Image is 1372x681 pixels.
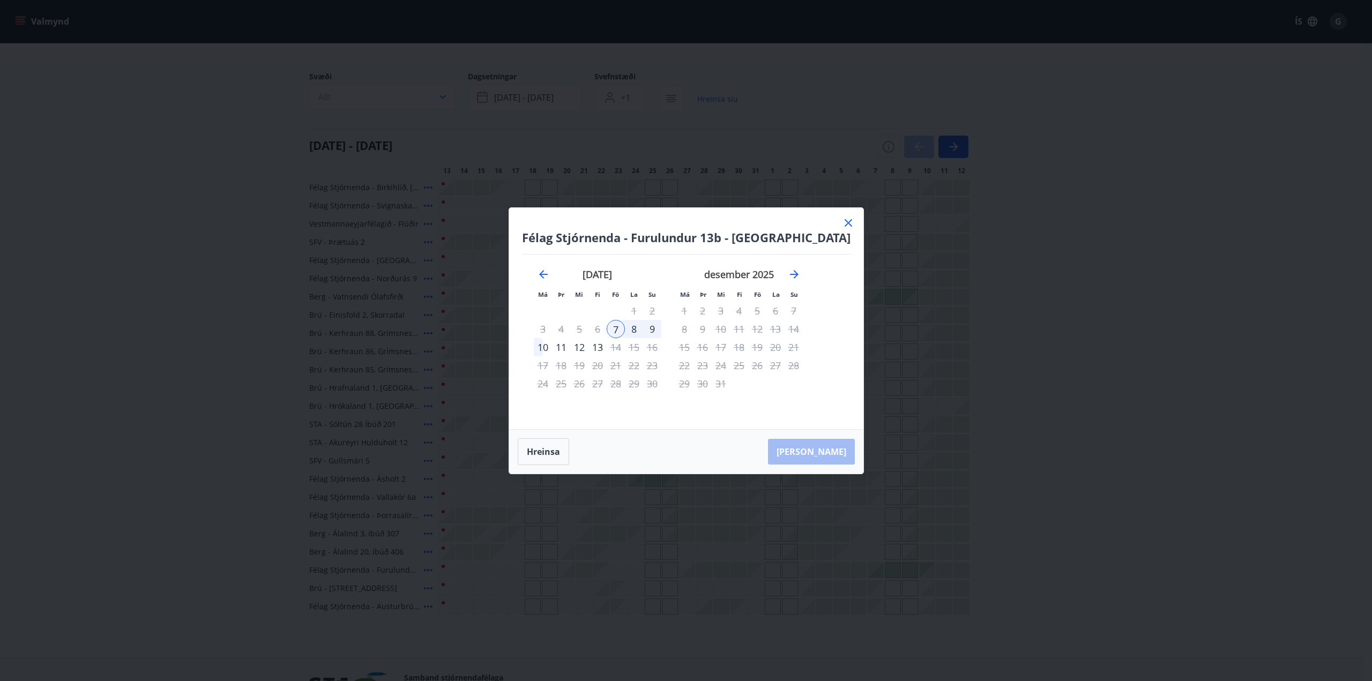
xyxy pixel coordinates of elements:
[518,438,569,465] button: Hreinsa
[766,356,785,375] td: Not available. laugardagur, 27. desember 2025
[570,338,588,356] td: Choose miðvikudagur, 12. nóvember 2025 as your check-out date. It’s available.
[694,356,712,375] td: Not available. þriðjudagur, 23. desember 2025
[588,375,607,393] td: Not available. fimmtudagur, 27. nóvember 2025
[712,356,730,375] td: Not available. miðvikudagur, 24. desember 2025
[766,320,785,338] td: Not available. laugardagur, 13. desember 2025
[675,375,694,393] td: Not available. mánudagur, 29. desember 2025
[552,375,570,393] td: Not available. þriðjudagur, 25. nóvember 2025
[648,290,656,298] small: Su
[694,375,712,393] td: Not available. þriðjudagur, 30. desember 2025
[588,338,607,356] div: Aðeins útritun í boði
[552,338,570,356] td: Choose þriðjudagur, 11. nóvember 2025 as your check-out date. It’s available.
[522,255,816,416] div: Calendar
[534,320,552,338] td: Not available. mánudagur, 3. nóvember 2025
[680,290,690,298] small: Má
[588,320,607,338] td: Not available. fimmtudagur, 6. nóvember 2025
[675,302,694,320] td: Not available. mánudagur, 1. desember 2025
[570,356,588,375] td: Not available. miðvikudagur, 19. nóvember 2025
[588,356,607,375] td: Not available. fimmtudagur, 20. nóvember 2025
[675,338,694,356] td: Not available. mánudagur, 15. desember 2025
[612,290,619,298] small: Fö
[570,338,588,356] div: 12
[643,375,661,393] td: Not available. sunnudagur, 30. nóvember 2025
[748,302,766,320] td: Not available. föstudagur, 5. desember 2025
[625,320,643,338] div: 8
[712,338,730,356] td: Not available. miðvikudagur, 17. desember 2025
[730,356,748,375] td: Not available. fimmtudagur, 25. desember 2025
[538,290,548,298] small: Má
[643,356,661,375] td: Not available. sunnudagur, 23. nóvember 2025
[788,268,801,281] div: Move forward to switch to the next month.
[791,290,798,298] small: Su
[534,338,552,356] div: 10
[737,290,742,298] small: Fi
[748,320,766,338] td: Not available. föstudagur, 12. desember 2025
[694,320,712,338] td: Not available. þriðjudagur, 9. desember 2025
[570,320,588,338] td: Not available. miðvikudagur, 5. nóvember 2025
[785,338,803,356] td: Not available. sunnudagur, 21. desember 2025
[625,338,643,356] td: Not available. laugardagur, 15. nóvember 2025
[675,356,694,375] td: Not available. mánudagur, 22. desember 2025
[748,320,766,338] div: Aðeins útritun í boði
[552,356,570,375] td: Not available. þriðjudagur, 18. nóvember 2025
[630,290,638,298] small: La
[588,338,607,356] td: Choose fimmtudagur, 13. nóvember 2025 as your check-out date. It’s available.
[730,338,748,356] td: Not available. fimmtudagur, 18. desember 2025
[607,356,625,375] td: Not available. föstudagur, 21. nóvember 2025
[607,320,625,338] div: 7
[643,320,661,338] div: 9
[607,320,625,338] td: Selected as start date. föstudagur, 7. nóvember 2025
[575,290,583,298] small: Mi
[785,302,803,320] td: Not available. sunnudagur, 7. desember 2025
[785,320,803,338] td: Not available. sunnudagur, 14. desember 2025
[730,302,748,320] td: Not available. fimmtudagur, 4. desember 2025
[552,338,570,356] div: 11
[583,268,612,281] strong: [DATE]
[607,375,625,393] div: Aðeins útritun í boði
[625,375,643,393] td: Not available. laugardagur, 29. nóvember 2025
[675,356,694,375] div: Aðeins útritun í boði
[748,338,766,356] td: Not available. föstudagur, 19. desember 2025
[537,268,550,281] div: Move backward to switch to the previous month.
[748,356,766,375] td: Not available. föstudagur, 26. desember 2025
[730,320,748,338] td: Not available. fimmtudagur, 11. desember 2025
[522,229,851,245] h4: Félag Stjórnenda - Furulundur 13b - [GEOGRAPHIC_DATA]
[712,302,730,320] td: Not available. miðvikudagur, 3. desember 2025
[643,302,661,320] td: Not available. sunnudagur, 2. nóvember 2025
[625,356,643,375] td: Not available. laugardagur, 22. nóvember 2025
[643,338,661,356] td: Not available. sunnudagur, 16. nóvember 2025
[700,290,706,298] small: Þr
[675,320,694,338] td: Not available. mánudagur, 8. desember 2025
[785,356,803,375] td: Not available. sunnudagur, 28. desember 2025
[704,268,774,281] strong: desember 2025
[772,290,780,298] small: La
[766,302,785,320] td: Not available. laugardagur, 6. desember 2025
[712,375,730,393] td: Not available. miðvikudagur, 31. desember 2025
[607,338,625,356] td: Not available. föstudagur, 14. nóvember 2025
[534,338,552,356] td: Choose mánudagur, 10. nóvember 2025 as your check-out date. It’s available.
[534,356,552,375] td: Not available. mánudagur, 17. nóvember 2025
[643,320,661,338] td: Choose sunnudagur, 9. nóvember 2025 as your check-out date. It’s available.
[694,338,712,356] td: Not available. þriðjudagur, 16. desember 2025
[595,290,600,298] small: Fi
[552,320,570,338] td: Not available. þriðjudagur, 4. nóvember 2025
[754,290,761,298] small: Fö
[625,320,643,338] td: Choose laugardagur, 8. nóvember 2025 as your check-out date. It’s available.
[766,338,785,356] td: Not available. laugardagur, 20. desember 2025
[712,320,730,338] td: Not available. miðvikudagur, 10. desember 2025
[694,302,712,320] td: Not available. þriðjudagur, 2. desember 2025
[717,290,725,298] small: Mi
[625,302,643,320] td: Not available. laugardagur, 1. nóvember 2025
[534,375,552,393] td: Not available. mánudagur, 24. nóvember 2025
[607,375,625,393] td: Not available. föstudagur, 28. nóvember 2025
[570,375,588,393] td: Not available. miðvikudagur, 26. nóvember 2025
[558,290,564,298] small: Þr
